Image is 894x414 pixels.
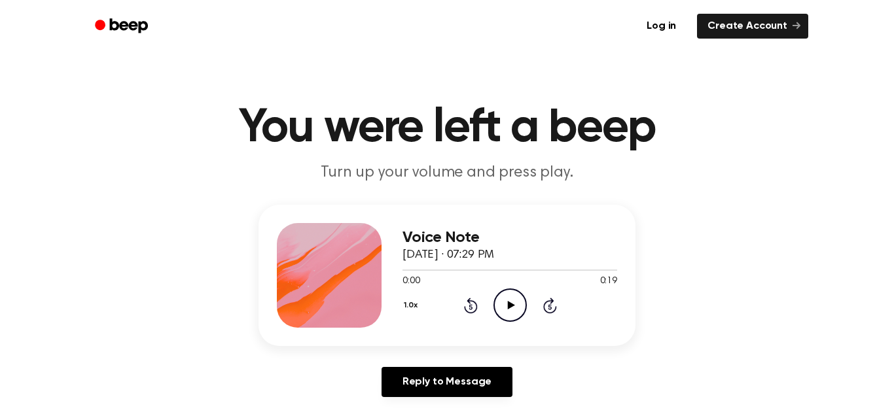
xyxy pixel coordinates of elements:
[402,275,420,288] span: 0:00
[402,249,494,261] span: [DATE] · 07:29 PM
[697,14,808,39] a: Create Account
[402,294,422,317] button: 1.0x
[86,14,160,39] a: Beep
[600,275,617,288] span: 0:19
[196,162,698,184] p: Turn up your volume and press play.
[382,367,512,397] a: Reply to Message
[634,11,689,41] a: Log in
[112,105,782,152] h1: You were left a beep
[402,229,617,247] h3: Voice Note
